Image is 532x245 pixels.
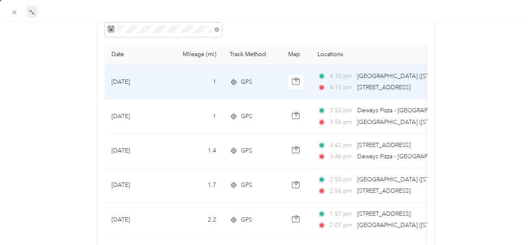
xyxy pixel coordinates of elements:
[168,203,223,237] td: 2.2
[241,77,252,87] span: GPS
[330,221,354,230] span: 2:07 pm
[105,168,168,203] td: [DATE]
[168,168,223,203] td: 1.7
[357,72,476,80] span: [GEOGRAPHIC_DATA] ([STREET_ADDRESS])
[241,215,252,224] span: GPS
[357,119,476,126] span: [GEOGRAPHIC_DATA] ([STREET_ADDRESS])
[105,44,168,65] th: Date
[330,118,354,127] span: 3:56 pm
[330,152,354,161] span: 3:46 pm
[330,83,354,92] span: 4:13 pm
[168,134,223,168] td: 1.4
[357,153,516,160] span: Deweys Pizza - [GEOGRAPHIC_DATA] ([STREET_ADDRESS])
[168,99,223,134] td: 1
[281,44,311,65] th: Map
[241,181,252,190] span: GPS
[357,84,411,91] span: [STREET_ADDRESS]
[223,44,281,65] th: Track Method
[330,72,354,81] span: 4:10 pm
[105,203,168,237] td: [DATE]
[105,99,168,134] td: [DATE]
[357,142,411,149] span: [STREET_ADDRESS]
[357,107,516,114] span: Deweys Pizza - [GEOGRAPHIC_DATA] ([STREET_ADDRESS])
[330,175,354,184] span: 2:50 pm
[105,134,168,168] td: [DATE]
[168,44,223,65] th: Mileage (mi)
[241,146,252,155] span: GPS
[357,187,411,194] span: [STREET_ADDRESS]
[311,44,504,65] th: Locations
[357,222,476,229] span: [GEOGRAPHIC_DATA] ([STREET_ADDRESS])
[241,112,252,121] span: GPS
[357,176,476,183] span: [GEOGRAPHIC_DATA] ([STREET_ADDRESS])
[105,65,168,99] td: [DATE]
[330,209,354,219] span: 1:57 pm
[485,198,532,245] iframe: Everlance-gr Chat Button Frame
[330,141,354,150] span: 3:42 pm
[357,210,411,217] span: [STREET_ADDRESS]
[168,65,223,99] td: 1
[330,106,354,115] span: 3:53 pm
[330,186,354,196] span: 2:56 pm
